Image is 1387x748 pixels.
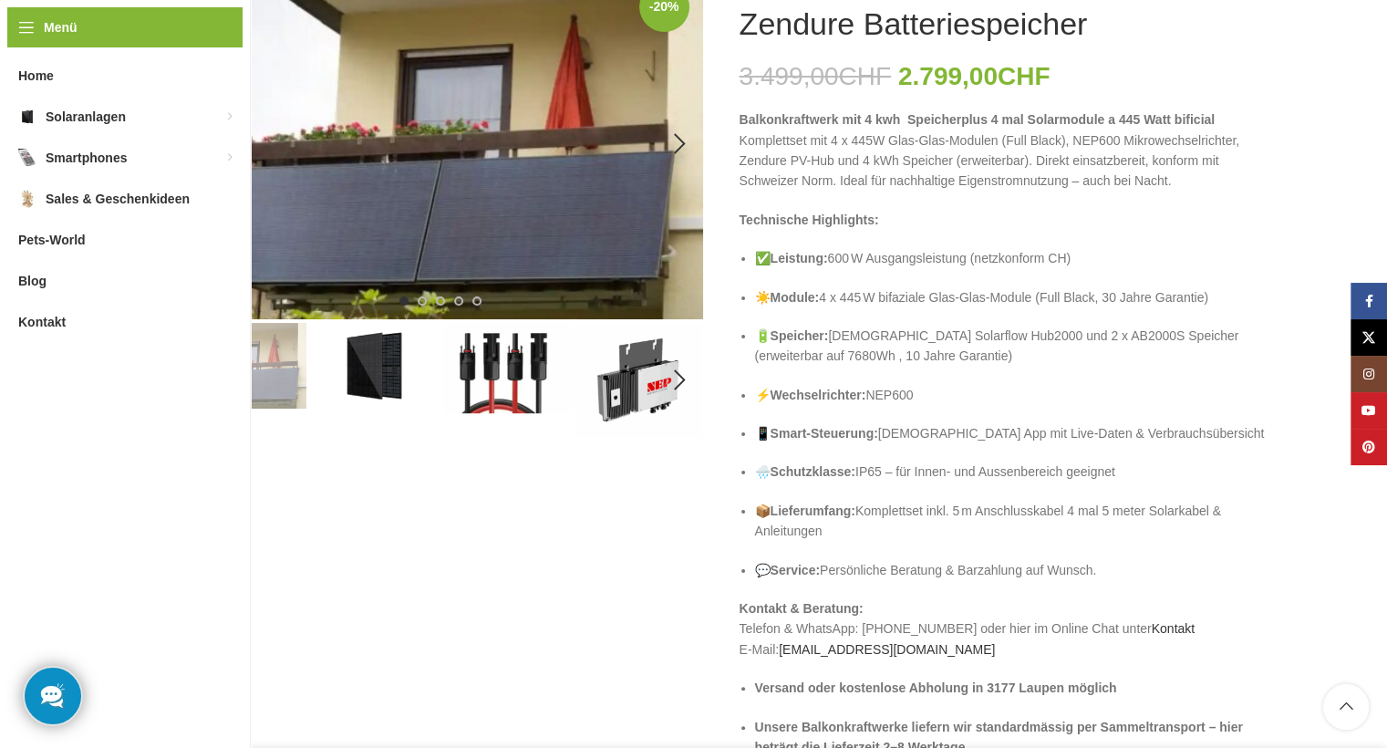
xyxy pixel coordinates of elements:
[898,62,1051,90] bdi: 2.799,00
[998,62,1051,90] span: CHF
[440,323,573,413] div: 3 / 5
[308,323,440,409] div: 2 / 5
[771,290,820,305] strong: Module:
[740,598,1265,660] p: Telefon & WhatsApp: [PHONE_NUMBER] oder hier im Online Chat unter E-Mail:
[771,464,855,479] strong: Schutzklasse:
[755,501,1265,542] p: 📦 Komplettset inkl. 5 m Anschlusskabel 4 mal 5 meter Solarkabel & Anleitungen
[1152,621,1195,636] a: Kontakt
[771,563,820,577] strong: Service:
[442,323,571,413] img: MC4 Anschlusskabel
[399,296,409,306] li: Go to slide 1
[771,504,855,518] strong: Lieferumfang:
[472,296,481,306] li: Go to slide 5
[1351,356,1387,392] a: Instagram Social Link
[1351,283,1387,319] a: Facebook Social Link
[755,423,1265,443] p: 📱 [DEMOGRAPHIC_DATA] App mit Live-Daten & Verbrauchsübersicht
[310,323,439,409] img: Balkonkraftwerke mit edlem Schwarz Schwarz Design
[18,223,86,256] span: Pets-World
[18,59,54,92] span: Home
[1351,429,1387,465] a: Pinterest Social Link
[740,62,892,90] bdi: 3.499,00
[755,287,1265,307] p: ☀️ 4 x 445 W bifaziale Glas-Glas-Module (Full Black, 30 Jahre Garantie)
[740,601,864,616] strong: Kontakt & Beratung:
[1351,319,1387,356] a: X Social Link
[771,251,828,265] strong: Leistung:
[657,121,703,167] div: Next slide
[1323,684,1369,730] a: Scroll to top button
[740,109,1265,192] p: Komplettset mit 4 x 445W Glas-Glas-Modulen (Full Black), NEP600 Mikrowechselrichter, Zendure PV-H...
[771,328,829,343] strong: Speicher:
[657,358,703,403] div: Next slide
[779,642,995,657] a: [EMAIL_ADDRESS][DOMAIN_NAME]
[755,385,1265,405] p: ⚡ NEP600
[839,62,892,90] span: CHF
[18,265,47,297] span: Blog
[755,326,1265,367] p: 🔋 [DEMOGRAPHIC_DATA] Solarflow Hub2000 und 2 x AB2000S Speicher (erweiterbar auf 7680Wh , 10 Jahr...
[454,296,463,306] li: Go to slide 4
[436,296,445,306] li: Go to slide 3
[755,462,1265,482] p: 🌧️ IP65 – für Innen- und Aussenbereich geeignet
[1351,392,1387,429] a: YouTube Social Link
[573,323,705,438] div: 4 / 5
[574,323,703,438] img: Nep600 Wechselrichter
[18,190,36,208] img: Sales & Geschenkideen
[46,100,126,133] span: Solaranlagen
[44,17,78,37] span: Menü
[755,680,1117,695] strong: Versand oder kostenlose Abholung in 3177 Laupen möglich
[755,560,1265,580] p: 💬 Persönliche Beratung & Barzahlung auf Wunsch.
[740,112,1216,127] strong: Balkonkraftwerk mit 4 kwh Speicherplus 4 mal Solarmodule a 445 Watt bificial
[18,149,36,167] img: Smartphones
[740,213,879,227] strong: Technische Highlights:
[18,108,36,126] img: Solaranlagen
[418,296,427,306] li: Go to slide 2
[18,306,66,338] span: Kontakt
[46,182,190,215] span: Sales & Geschenkideen
[46,141,127,174] span: Smartphones
[771,388,866,402] strong: Wechselrichter:
[755,248,1265,268] p: ✅ 600 W Ausgangsleistung (netzkonform CH)
[771,426,878,441] strong: Smart-Steuerung:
